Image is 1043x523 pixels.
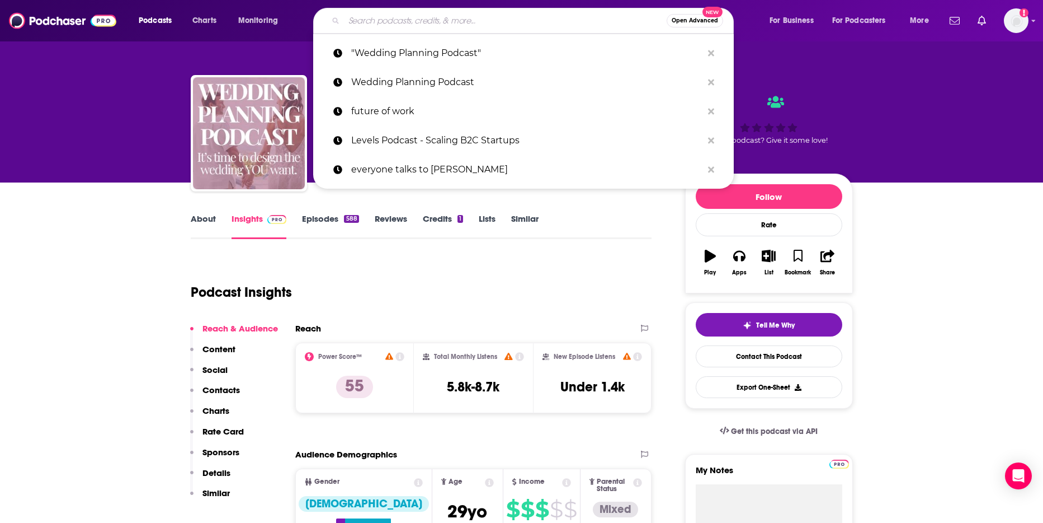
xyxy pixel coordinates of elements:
[202,426,244,437] p: Rate Card
[314,478,339,485] span: Gender
[696,465,842,484] label: My Notes
[511,213,539,239] a: Similar
[535,501,549,519] span: $
[193,77,305,189] img: Wedding Planning Podcast
[506,501,520,519] span: $
[202,385,240,395] p: Contacts
[764,269,773,276] div: List
[756,321,795,330] span: Tell Me Why
[313,97,734,126] a: future of work
[313,126,734,155] a: Levels Podcast - Scaling B2C Startups
[910,13,929,29] span: More
[344,215,358,223] div: 588
[731,427,818,436] span: Get this podcast via API
[202,468,230,478] p: Details
[190,323,278,344] button: Reach & Audience
[560,379,625,395] h3: Under 1.4k
[375,213,407,239] a: Reviews
[704,269,716,276] div: Play
[267,215,287,224] img: Podchaser Pro
[202,365,228,375] p: Social
[191,284,292,301] h1: Podcast Insights
[725,242,754,283] button: Apps
[743,321,752,330] img: tell me why sparkle
[202,323,278,334] p: Reach & Audience
[191,213,216,239] a: About
[190,468,230,488] button: Details
[313,155,734,184] a: everyone talks to [PERSON_NAME]
[190,488,230,508] button: Similar
[344,12,667,30] input: Search podcasts, credits, & more...
[672,18,718,24] span: Open Advanced
[785,269,811,276] div: Bookmark
[238,13,278,29] span: Monitoring
[1004,8,1028,33] button: Show profile menu
[813,242,842,283] button: Share
[564,501,577,519] span: $
[232,213,287,239] a: InsightsPodchaser Pro
[829,458,849,469] a: Pro website
[973,11,990,30] a: Show notifications dropdown
[313,39,734,68] a: "Wedding Planning Podcast"
[754,242,783,283] button: List
[696,313,842,337] button: tell me why sparkleTell Me Why
[784,242,813,283] button: Bookmark
[554,353,615,361] h2: New Episode Listens
[696,376,842,398] button: Export One-Sheet
[190,344,235,365] button: Content
[295,323,321,334] h2: Reach
[423,213,463,239] a: Credits1
[185,12,223,30] a: Charts
[336,376,373,398] p: 55
[190,447,239,468] button: Sponsors
[1005,463,1032,489] div: Open Intercom Messenger
[192,13,216,29] span: Charts
[139,13,172,29] span: Podcasts
[351,126,702,155] p: Levels Podcast - Scaling B2C Startups
[832,13,886,29] span: For Podcasters
[1004,8,1028,33] span: Logged in as mijal
[299,496,429,512] div: [DEMOGRAPHIC_DATA]
[230,12,292,30] button: open menu
[457,215,463,223] div: 1
[696,242,725,283] button: Play
[825,12,902,30] button: open menu
[131,12,186,30] button: open menu
[202,447,239,457] p: Sponsors
[449,478,462,485] span: Age
[202,405,229,416] p: Charts
[190,405,229,426] button: Charts
[190,365,228,385] button: Social
[190,385,240,405] button: Contacts
[702,7,723,17] span: New
[351,39,702,68] p: "Wedding Planning Podcast"
[302,213,358,239] a: Episodes588
[324,8,744,34] div: Search podcasts, credits, & more...
[667,14,723,27] button: Open AdvancedNew
[351,68,702,97] p: Wedding Planning Podcast
[434,353,497,361] h2: Total Monthly Listens
[351,155,702,184] p: everyone talks to liz claman
[190,426,244,447] button: Rate Card
[318,353,362,361] h2: Power Score™
[9,10,116,31] img: Podchaser - Follow, Share and Rate Podcasts
[593,502,638,517] div: Mixed
[1020,8,1028,17] svg: Add a profile image
[685,85,853,155] div: Good podcast? Give it some love!
[696,213,842,236] div: Rate
[945,11,964,30] a: Show notifications dropdown
[829,460,849,469] img: Podchaser Pro
[447,379,499,395] h3: 5.8k-8.7k
[519,478,545,485] span: Income
[597,478,631,493] span: Parental Status
[295,449,397,460] h2: Audience Demographics
[732,269,747,276] div: Apps
[696,184,842,209] button: Follow
[770,13,814,29] span: For Business
[550,501,563,519] span: $
[762,12,828,30] button: open menu
[902,12,943,30] button: open menu
[1004,8,1028,33] img: User Profile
